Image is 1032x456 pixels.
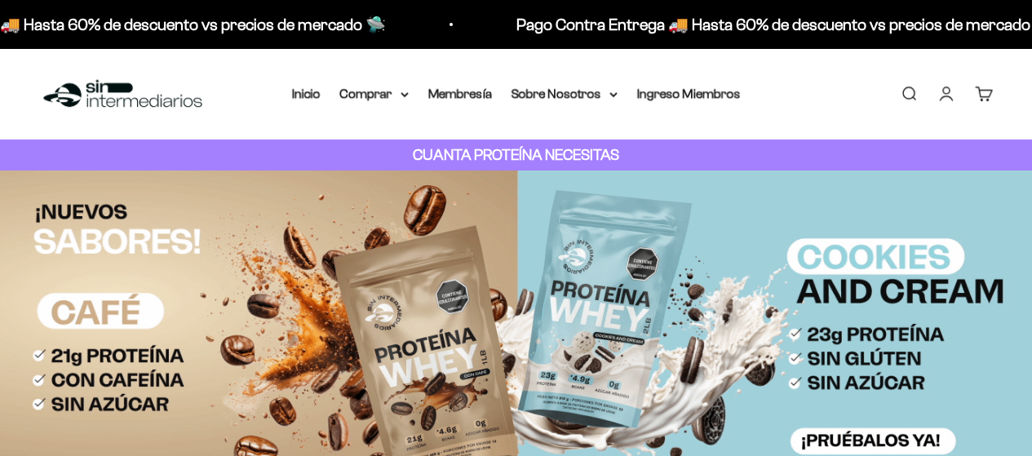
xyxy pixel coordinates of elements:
[413,146,619,163] strong: CUANTA PROTEÍNA NECESITAS
[637,86,741,100] a: Ingreso Miembros
[340,83,409,104] summary: Comprar
[292,86,321,100] a: Inicio
[428,86,492,100] a: Membresía
[512,83,618,104] summary: Sobre Nosotros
